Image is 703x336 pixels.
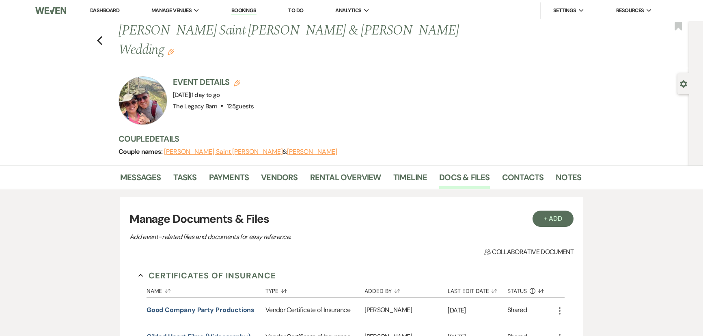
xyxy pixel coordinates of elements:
[190,91,220,99] span: |
[310,171,381,189] a: Rental Overview
[439,171,490,189] a: Docs & Files
[119,21,482,60] h1: [PERSON_NAME] Saint [PERSON_NAME] & [PERSON_NAME] Wedding
[173,91,220,99] span: [DATE]
[364,282,448,297] button: Added By
[680,80,687,87] button: Open lead details
[168,48,174,55] button: Edit
[364,297,448,324] div: [PERSON_NAME]
[120,171,161,189] a: Messages
[507,282,555,297] button: Status
[147,305,255,315] button: Good Company Party Productions
[147,282,265,297] button: Name
[35,2,66,19] img: Weven Logo
[164,148,337,156] span: &
[173,76,254,88] h3: Event Details
[129,211,574,228] h3: Manage Documents & Files
[164,149,282,155] button: [PERSON_NAME] Saint [PERSON_NAME]
[227,102,254,110] span: 125 guests
[209,171,249,189] a: Payments
[448,305,507,316] p: [DATE]
[192,91,220,99] span: 1 day to go
[261,171,298,189] a: Vendors
[129,232,414,242] p: Add event–related files and documents for easy reference.
[556,171,581,189] a: Notes
[231,7,257,15] a: Bookings
[507,288,527,294] span: Status
[533,211,574,227] button: + Add
[502,171,544,189] a: Contacts
[335,6,361,15] span: Analytics
[265,282,364,297] button: Type
[265,297,364,324] div: Vendor Certificate of Insurance
[151,6,192,15] span: Manage Venues
[173,102,217,110] span: The Legacy Barn
[507,305,527,316] div: Shared
[138,269,276,282] button: Certificates of Insurance
[119,133,573,144] h3: Couple Details
[287,149,337,155] button: [PERSON_NAME]
[90,7,119,14] a: Dashboard
[288,7,303,14] a: To Do
[119,147,164,156] span: Couple names:
[448,282,507,297] button: Last Edit Date
[393,171,427,189] a: Timeline
[553,6,576,15] span: Settings
[616,6,644,15] span: Resources
[484,247,574,257] span: Collaborative document
[173,171,197,189] a: Tasks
